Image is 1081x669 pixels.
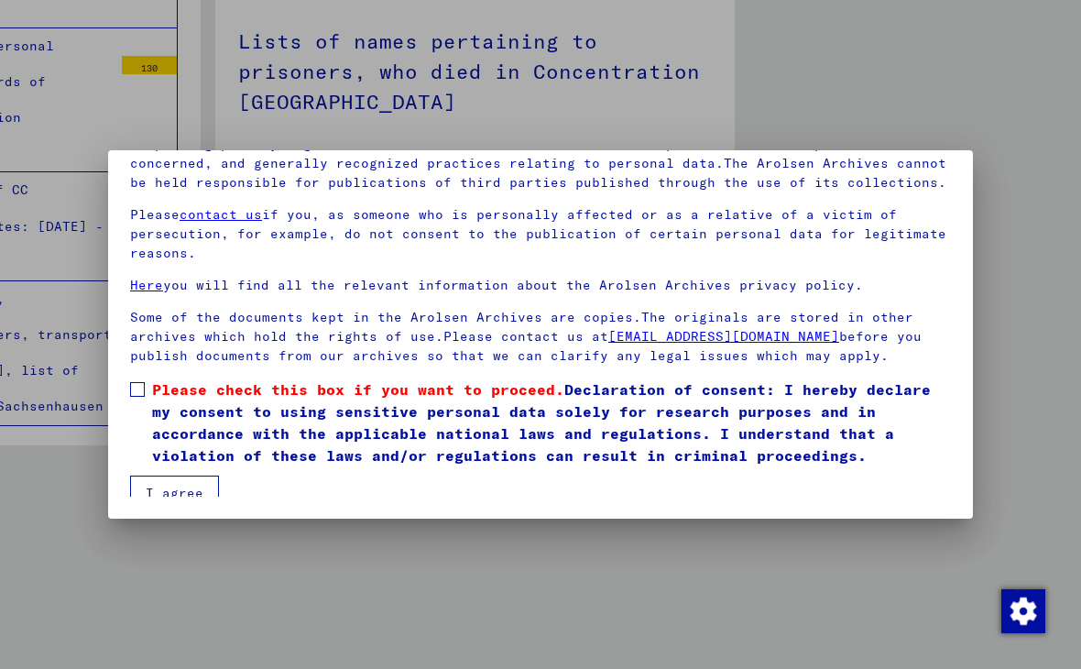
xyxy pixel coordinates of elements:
button: I agree [130,476,219,510]
p: Some of the documents kept in the Arolsen Archives are copies.The originals are stored in other a... [130,308,951,366]
span: Please check this box if you want to proceed. [152,380,564,399]
p: you will find all the relevant information about the Arolsen Archives privacy policy. [130,276,951,295]
img: Change consent [1001,589,1045,633]
a: [EMAIL_ADDRESS][DOMAIN_NAME] [608,328,839,345]
a: Here [130,277,163,293]
p: Please if you, as someone who is personally affected or as a relative of a victim of persecution,... [130,205,951,263]
a: contact us [180,206,262,223]
span: Declaration of consent: I hereby declare my consent to using sensitive personal data solely for r... [152,378,951,466]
